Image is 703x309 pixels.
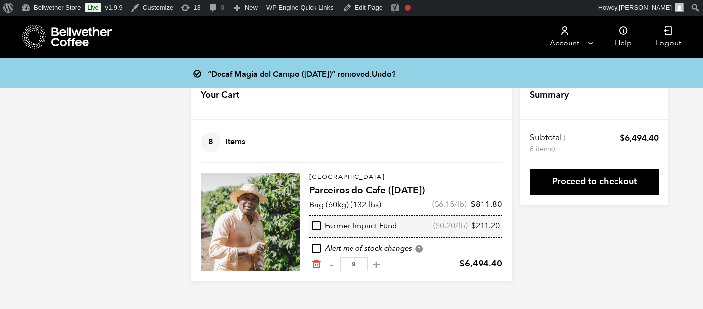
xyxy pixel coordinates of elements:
[620,132,625,144] span: $
[436,221,455,231] bdi: 0.20
[312,221,397,232] div: Farmer Impact Fund
[471,221,500,231] bdi: 211.20
[405,5,411,11] div: Focus keyphrase not set
[471,199,502,210] bdi: 811.80
[530,169,659,195] a: Proceed to checkout
[433,221,468,232] span: ( /lb)
[309,173,502,182] p: [GEOGRAPHIC_DATA]
[620,132,659,144] bdi: 6,494.40
[340,257,368,271] input: Qty
[201,89,239,102] h4: Your Cart
[644,16,693,58] a: Logout
[311,259,321,269] a: Remove from cart
[619,4,672,11] span: [PERSON_NAME]
[459,258,502,270] bdi: 6,494.40
[530,89,569,102] h4: Summary
[435,199,439,210] span: $
[432,199,467,210] span: ( /lb)
[201,132,220,152] span: 8
[459,258,465,270] span: $
[530,132,567,154] th: Subtotal
[603,16,644,58] a: Help
[471,221,476,231] span: $
[85,3,101,12] a: Live
[309,199,381,211] p: Bag (60kg) (132 lbs)
[534,16,595,58] a: Account
[370,260,383,269] button: +
[198,66,519,80] div: “Decaf Magia del Campo ([DATE])” removed.
[471,199,476,210] span: $
[436,221,440,231] span: $
[309,243,502,254] div: Alert me of stock changes
[372,69,395,80] a: Undo?
[309,184,502,198] h4: Parceiros do Cafe ([DATE])
[325,260,338,269] button: -
[201,132,245,152] h4: Items
[435,199,454,210] bdi: 6.15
